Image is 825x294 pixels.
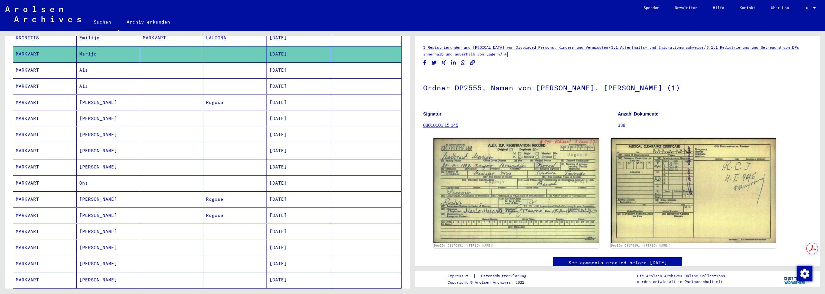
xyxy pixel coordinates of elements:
mat-cell: [DATE] [267,159,330,175]
mat-cell: [DATE] [267,95,330,110]
p: Die Arolsen Archives Online-Collections [637,273,725,279]
mat-cell: MARKVART [13,175,77,191]
mat-cell: [PERSON_NAME] [77,95,140,110]
mat-cell: [PERSON_NAME] [77,127,140,143]
mat-cell: MARKVART [13,208,77,223]
mat-cell: [PERSON_NAME] [77,224,140,239]
mat-cell: Ona [77,175,140,191]
mat-cell: [DATE] [267,78,330,94]
h1: Ordner DP2555, Namen von [PERSON_NAME], [PERSON_NAME] (1) [423,73,812,101]
a: 3 Registrierungen und [MEDICAL_DATA] von Displaced Persons, Kindern und Vermissten [423,45,608,50]
mat-cell: [DATE] [267,30,330,46]
a: Datenschutzerklärung [476,273,534,279]
mat-cell: LAUDONA [203,30,267,46]
mat-cell: [DATE] [267,240,330,256]
mat-cell: [DATE] [267,256,330,272]
mat-cell: Marijo [77,46,140,62]
mat-cell: [PERSON_NAME] [77,256,140,272]
a: 03010101 15 145 [423,123,458,128]
mat-cell: [PERSON_NAME] [77,191,140,207]
mat-cell: [PERSON_NAME] [77,240,140,256]
mat-cell: [DATE] [267,46,330,62]
mat-cell: [DATE] [267,111,330,127]
mat-cell: [PERSON_NAME] [77,272,140,288]
div: Zustimmung ändern [797,266,812,281]
mat-cell: Emilija [77,30,140,46]
mat-cell: [PERSON_NAME] [77,143,140,159]
a: 3.1 Aufenthalts- und Emigrationsnachweise [611,45,704,50]
mat-cell: [DATE] [267,62,330,78]
button: Share on Twitter [431,59,438,67]
mat-cell: MAṘKVART [13,95,77,110]
mat-cell: Rogose [203,208,267,223]
mat-cell: [DATE] [267,143,330,159]
div: | [448,273,534,279]
button: Share on WhatsApp [460,59,467,67]
mat-cell: MARKVART [13,191,77,207]
mat-cell: Ala [77,62,140,78]
mat-cell: MARKVART [13,159,77,175]
a: Archiv erkunden [119,14,178,30]
mat-cell: MARKVART [13,46,77,62]
span: / [704,44,706,50]
mat-cell: Ala [77,78,140,94]
mat-cell: Rogose [203,191,267,207]
img: Zustimmung ändern [797,266,812,281]
span: / [500,51,503,57]
mat-cell: KRONITIS [13,30,77,46]
mat-cell: Rogose [203,95,267,110]
mat-cell: MARKVART [140,30,204,46]
mat-cell: [DATE] [267,175,330,191]
button: Share on LinkedIn [450,59,457,67]
button: Copy link [469,59,476,67]
p: 338 [618,122,812,129]
img: 002.jpg [611,138,776,243]
b: Anzahl Dokumente [618,111,658,117]
b: Signatur [423,111,442,117]
mat-cell: [DATE] [267,272,330,288]
a: Suchen [86,14,119,31]
a: See comments created before [DATE] [568,259,667,266]
mat-cell: MARKVART [13,78,77,94]
mat-cell: [DATE] [267,224,330,239]
span: / [608,44,611,50]
mat-cell: [PERSON_NAME] [77,159,140,175]
mat-cell: MARKVART [13,62,77,78]
mat-cell: MARKVART [13,224,77,239]
mat-cell: [DATE] [267,191,330,207]
button: Share on Xing [441,59,447,67]
img: yv_logo.png [783,271,807,287]
mat-cell: [PERSON_NAME] [77,208,140,223]
mat-cell: [DATE] [267,127,330,143]
p: Copyright © Arolsen Archives, 2021 [448,279,534,285]
mat-cell: MARKVART [13,272,77,288]
mat-cell: MARKVART [13,240,77,256]
mat-cell: MARKVART [13,143,77,159]
a: DocID: 68175891 ([PERSON_NAME]) [611,244,671,247]
span: DE [804,6,811,10]
p: wurden entwickelt in Partnerschaft mit [637,279,725,285]
img: Arolsen_neg.svg [5,6,81,22]
mat-cell: MARKVART [13,127,77,143]
a: Impressum [448,273,473,279]
mat-cell: [PERSON_NAME] [77,111,140,127]
a: DocID: 68175891 ([PERSON_NAME]) [434,244,494,247]
img: 001.jpg [433,138,599,243]
mat-cell: [DATE] [267,208,330,223]
mat-cell: MARKVART [13,111,77,127]
mat-cell: MARKVART [13,256,77,272]
button: Share on Facebook [422,59,428,67]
